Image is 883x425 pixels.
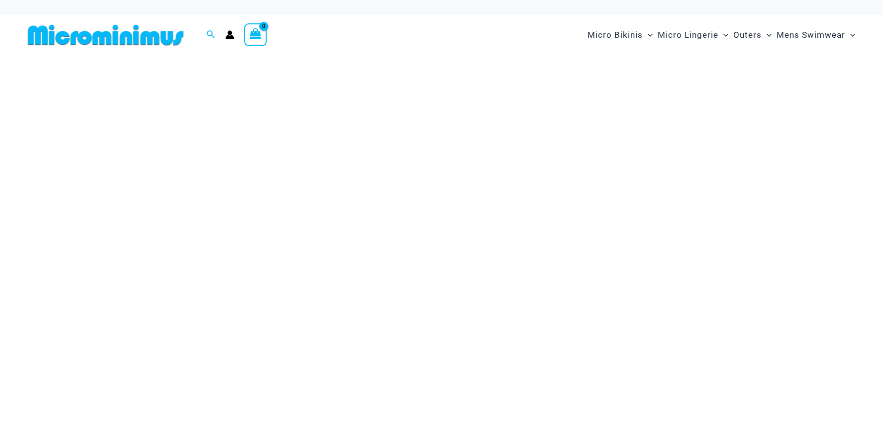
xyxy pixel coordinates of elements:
span: Outers [733,22,762,48]
span: Menu Toggle [718,22,728,48]
a: Search icon link [206,29,215,41]
a: Micro BikinisMenu ToggleMenu Toggle [585,20,655,50]
a: OutersMenu ToggleMenu Toggle [731,20,774,50]
a: Micro LingerieMenu ToggleMenu Toggle [655,20,731,50]
span: Micro Bikinis [588,22,643,48]
span: Micro Lingerie [658,22,718,48]
nav: Site Navigation [584,18,860,52]
img: MM SHOP LOGO FLAT [24,24,188,46]
span: Menu Toggle [643,22,653,48]
a: Account icon link [225,30,234,39]
a: View Shopping Cart, empty [244,23,267,46]
span: Menu Toggle [762,22,772,48]
a: Mens SwimwearMenu ToggleMenu Toggle [774,20,858,50]
span: Menu Toggle [845,22,855,48]
span: Mens Swimwear [777,22,845,48]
